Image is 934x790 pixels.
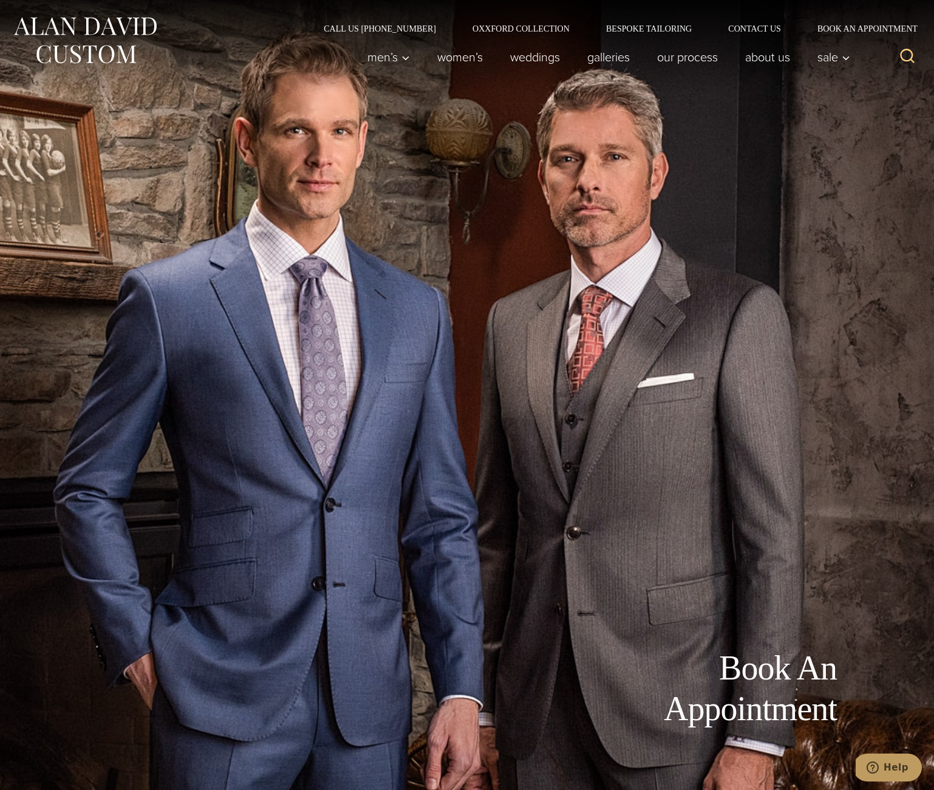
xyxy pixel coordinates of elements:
h1: Book An Appointment [564,648,837,729]
a: About Us [732,45,804,69]
nav: Primary Navigation [354,45,857,69]
button: View Search Form [893,43,922,72]
a: Contact Us [710,24,799,33]
a: Book an Appointment [799,24,922,33]
nav: Secondary Navigation [305,24,922,33]
a: Bespoke Tailoring [588,24,710,33]
a: Galleries [574,45,644,69]
a: Call Us [PHONE_NUMBER] [305,24,454,33]
a: Women’s [424,45,497,69]
a: weddings [497,45,574,69]
button: Sale sub menu toggle [804,45,857,69]
a: Our Process [644,45,732,69]
button: Men’s sub menu toggle [354,45,424,69]
img: Alan David Custom [12,13,158,67]
a: Oxxford Collection [454,24,588,33]
iframe: Opens a widget where you can chat to one of our agents [856,754,922,784]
